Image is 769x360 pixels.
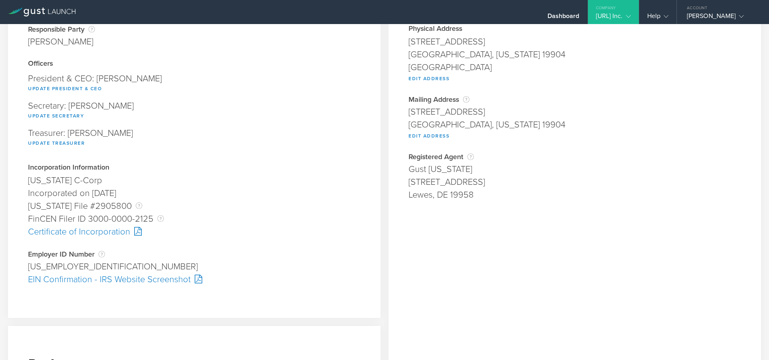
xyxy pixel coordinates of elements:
div: Gust [US_STATE] [409,163,741,176]
button: Update Secretary [28,111,84,121]
button: Update President & CEO [28,84,102,93]
div: Secretary: [PERSON_NAME] [28,97,360,125]
div: FinCEN Filer ID 3000-0000-2125 [28,212,360,225]
div: [PERSON_NAME] [28,35,95,48]
div: Help [647,12,668,24]
div: [URL] Inc. [596,12,631,24]
div: [STREET_ADDRESS] [409,176,741,188]
div: Mailing Address [409,95,741,103]
div: [STREET_ADDRESS] [409,35,741,48]
div: Treasurer: [PERSON_NAME] [28,125,360,152]
div: Lewes, DE 19958 [409,188,741,201]
div: President & CEO: [PERSON_NAME] [28,70,360,97]
button: Edit Address [409,74,449,83]
div: Certificate of Incorporation [28,225,360,238]
div: [STREET_ADDRESS] [409,105,741,118]
button: Update Treasurer [28,138,85,148]
div: Officers [28,60,360,68]
div: [GEOGRAPHIC_DATA] [409,61,741,74]
div: Incorporation Information [28,164,360,172]
div: [US_EMPLOYER_IDENTIFICATION_NUMBER] [28,260,360,273]
div: [GEOGRAPHIC_DATA], [US_STATE] 19904 [409,48,741,61]
button: Edit Address [409,131,449,141]
div: Registered Agent [409,153,741,161]
div: Employer ID Number [28,250,360,258]
div: Physical Address [409,25,741,33]
div: [GEOGRAPHIC_DATA], [US_STATE] 19904 [409,118,741,131]
div: [US_STATE] File #2905800 [28,200,360,212]
div: [PERSON_NAME] [687,12,755,24]
div: EIN Confirmation - IRS Website Screenshot [28,273,360,286]
div: Dashboard [548,12,580,24]
div: Incorporated on [DATE] [28,187,360,200]
div: [US_STATE] C-Corp [28,174,360,187]
div: Responsible Party [28,25,95,33]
